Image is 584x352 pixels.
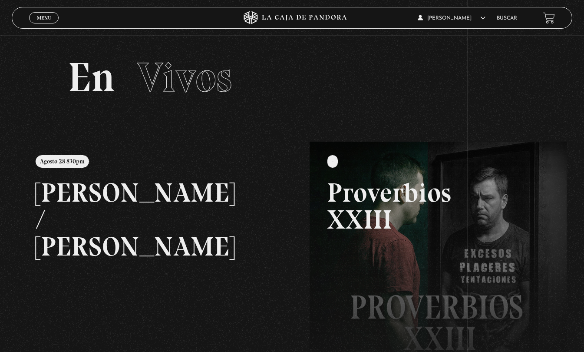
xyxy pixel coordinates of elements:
[543,12,555,24] a: View your shopping cart
[418,16,485,21] span: [PERSON_NAME]
[137,53,232,102] span: Vivos
[34,23,54,29] span: Cerrar
[37,15,51,20] span: Menu
[497,16,517,21] a: Buscar
[68,57,516,98] h2: En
